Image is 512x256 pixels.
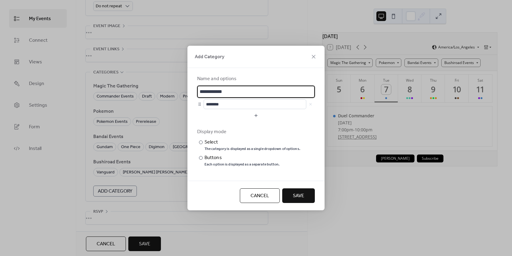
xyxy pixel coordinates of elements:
button: Cancel [240,188,280,203]
div: Display mode [197,128,314,136]
span: Cancel [251,192,269,200]
div: Name and options [197,75,314,83]
span: Add Category [195,53,224,61]
span: Save [293,192,304,200]
div: Buttons [204,154,279,162]
div: The category is displayed as a single dropdown of options. [204,147,300,151]
div: Select [204,139,299,146]
div: Each option is displayed as a separate button. [204,162,280,167]
button: Save [282,188,315,203]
